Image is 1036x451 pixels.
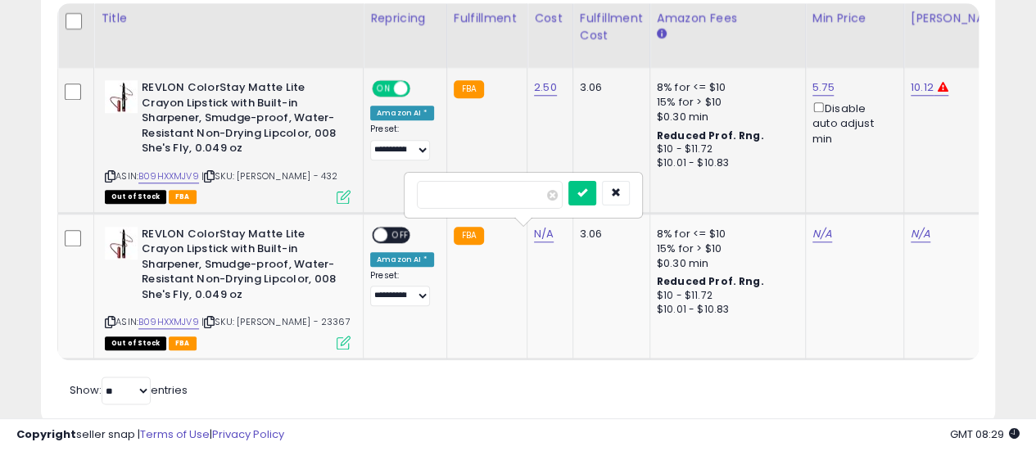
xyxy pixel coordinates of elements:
a: B09HXXMJV9 [138,169,199,183]
div: $10.01 - $10.83 [657,156,793,170]
span: | SKU: [PERSON_NAME] - 23367 [201,315,351,328]
small: FBA [454,80,484,98]
img: 31alEp-kMLL._SL40_.jpg [105,80,138,113]
strong: Copyright [16,426,76,442]
div: [PERSON_NAME] [911,10,1008,27]
a: Terms of Use [140,426,210,442]
span: FBA [169,336,197,350]
b: Reduced Prof. Rng. [657,129,764,142]
div: Preset: [370,124,434,160]
div: Title [101,10,356,27]
a: 2.50 [534,79,557,96]
div: Preset: [370,270,434,307]
small: FBA [454,227,484,245]
div: $10 - $11.72 [657,289,793,303]
div: $10.01 - $10.83 [657,303,793,317]
div: 15% for > $10 [657,95,793,110]
div: ASIN: [105,227,351,348]
a: N/A [911,226,930,242]
div: Amazon AI * [370,252,434,267]
div: Fulfillment [454,10,520,27]
div: Fulfillment Cost [580,10,643,44]
small: Amazon Fees. [657,27,667,42]
div: Cost [534,10,566,27]
div: Disable auto adjust min [812,99,891,147]
div: Amazon AI * [370,106,434,120]
div: Min Price [812,10,897,27]
div: 8% for <= $10 [657,80,793,95]
span: All listings that are currently out of stock and unavailable for purchase on Amazon [105,336,166,350]
span: FBA [169,190,197,204]
a: Privacy Policy [212,426,284,442]
span: 2025-09-8 08:29 GMT [950,426,1020,442]
a: N/A [534,226,554,242]
div: seller snap | | [16,427,284,443]
a: 5.75 [812,79,835,96]
div: 3.06 [580,227,637,241]
a: B09HXXMJV9 [138,315,199,329]
a: 10.12 [911,79,934,96]
img: 31alEp-kMLL._SL40_.jpg [105,227,138,259]
span: All listings that are currently out of stock and unavailable for purchase on Amazon [105,190,166,204]
a: N/A [812,226,832,242]
div: $0.30 min [657,110,793,124]
div: $10 - $11.72 [657,142,793,156]
span: | SKU: [PERSON_NAME] - 432 [201,169,337,183]
span: ON [373,82,394,96]
div: Repricing [370,10,440,27]
span: Show: entries [70,382,188,398]
div: $0.30 min [657,256,793,271]
div: Amazon Fees [657,10,798,27]
div: 8% for <= $10 [657,227,793,241]
b: REVLON ColorStay Matte Lite Crayon Lipstick with Built-in Sharpener, Smudge-proof, Water-Resistan... [142,80,341,160]
span: OFF [408,82,434,96]
b: REVLON ColorStay Matte Lite Crayon Lipstick with Built-in Sharpener, Smudge-proof, Water-Resistan... [142,227,341,307]
div: ASIN: [105,80,351,201]
span: OFF [387,228,414,241]
b: Reduced Prof. Rng. [657,274,764,288]
div: 3.06 [580,80,637,95]
div: 15% for > $10 [657,241,793,256]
